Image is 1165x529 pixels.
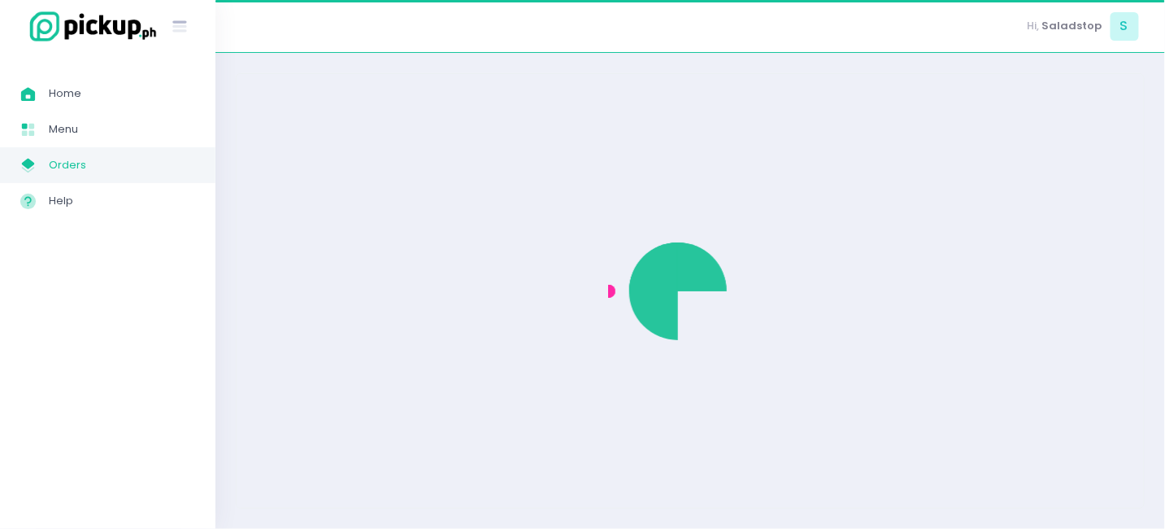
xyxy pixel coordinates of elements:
img: logo [20,9,159,44]
span: Saladstop [1042,18,1102,34]
span: Help [49,190,195,212]
span: Menu [49,119,195,140]
span: Hi, [1028,18,1040,34]
span: Home [49,83,195,104]
span: S [1111,12,1139,41]
span: Orders [49,155,195,176]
